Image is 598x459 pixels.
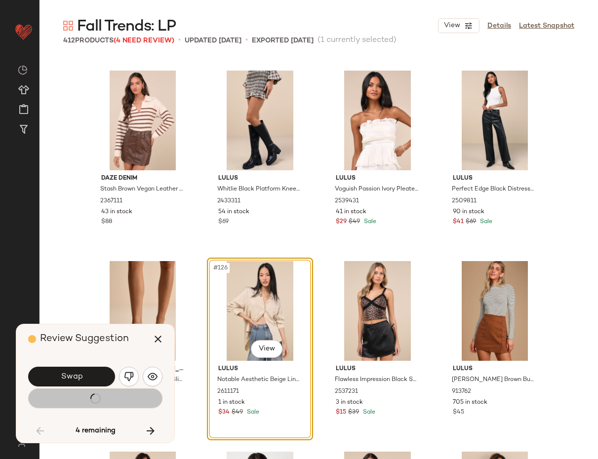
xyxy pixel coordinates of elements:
span: $39 [348,408,359,417]
span: $15 [336,408,346,417]
span: 3 in stock [336,398,363,407]
a: Latest Snapshot [519,21,574,31]
img: svg%3e [18,65,28,75]
span: View [258,345,275,353]
p: Exported [DATE] [252,36,314,46]
span: Daze Denim [101,174,185,183]
img: svg%3e [12,439,31,447]
span: Whitlie Black Platform Knee-High Boots [217,185,301,194]
span: • [178,35,181,46]
img: 12486121_2611171.jpg [210,261,310,361]
button: View [251,340,282,358]
img: 12943621_913762.jpg [445,261,544,361]
img: 12000441_2367111.jpg [93,71,193,170]
span: 2433311 [217,197,240,206]
span: Voguish Passion Ivory Pleated Rhinestone Strapless Top [335,185,418,194]
span: $41 [453,218,464,227]
span: Perfect Edge Black Distressed Vegan Leather High-Rise Pants [452,185,535,194]
span: 2509811 [452,197,477,206]
span: 4 remaining [76,426,116,435]
span: $45 [453,408,464,417]
span: (1 currently selected) [318,35,397,46]
span: Lulus [453,365,536,374]
img: svg%3e [124,372,134,382]
span: $88 [101,218,112,227]
span: 2611171 [217,387,239,396]
span: Swap [60,372,82,382]
img: 12280421_2509811.jpg [445,71,544,170]
img: heart_red.DM2ytmEG.svg [14,22,34,41]
span: View [443,22,460,30]
span: Stash Brown Vegan Leather High-Rise Mini Skirt [100,185,184,194]
span: Fall Trends: LP [77,17,176,37]
span: • [245,35,248,46]
span: $49 [349,218,360,227]
img: 2591091_01_OM_2025-07-28.jpg [93,261,193,361]
span: 54 in stock [218,208,249,217]
p: updated [DATE] [185,36,241,46]
img: 12304881_2433311.jpg [210,71,310,170]
span: Lulus [453,174,536,183]
img: svg%3e [63,21,73,31]
span: Lulus [336,365,419,374]
span: Flawless Impression Black Satin Lace Mini Skirt [335,376,418,384]
span: 41 in stock [336,208,366,217]
span: Notable Aesthetic Beige Linen Collared Button-Up Top [217,376,301,384]
img: svg%3e [148,372,158,382]
span: 2367111 [100,197,122,206]
span: Sale [362,219,376,225]
span: #126 [212,263,230,273]
span: Sale [478,219,492,225]
div: Products [63,36,174,46]
span: 2537231 [335,387,358,396]
button: View [438,18,479,33]
span: Review Suggestion [40,334,129,344]
img: 12174601_2539431.jpg [328,71,427,170]
span: 412 [63,37,75,44]
span: 2539431 [335,197,359,206]
a: Details [487,21,511,31]
span: [PERSON_NAME] Brown Button Front Corduroy Skirt [452,376,535,384]
span: 913762 [452,387,471,396]
span: Lulus [218,174,302,183]
button: Swap [28,367,115,386]
span: 705 in stock [453,398,487,407]
span: $29 [336,218,347,227]
span: Sale [361,409,375,416]
span: (4 Need Review) [114,37,174,44]
span: Lulus [336,174,419,183]
span: 43 in stock [101,208,132,217]
span: 90 in stock [453,208,484,217]
span: $69 [218,218,229,227]
img: 12257481_2537231.jpg [328,261,427,361]
span: $69 [466,218,476,227]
